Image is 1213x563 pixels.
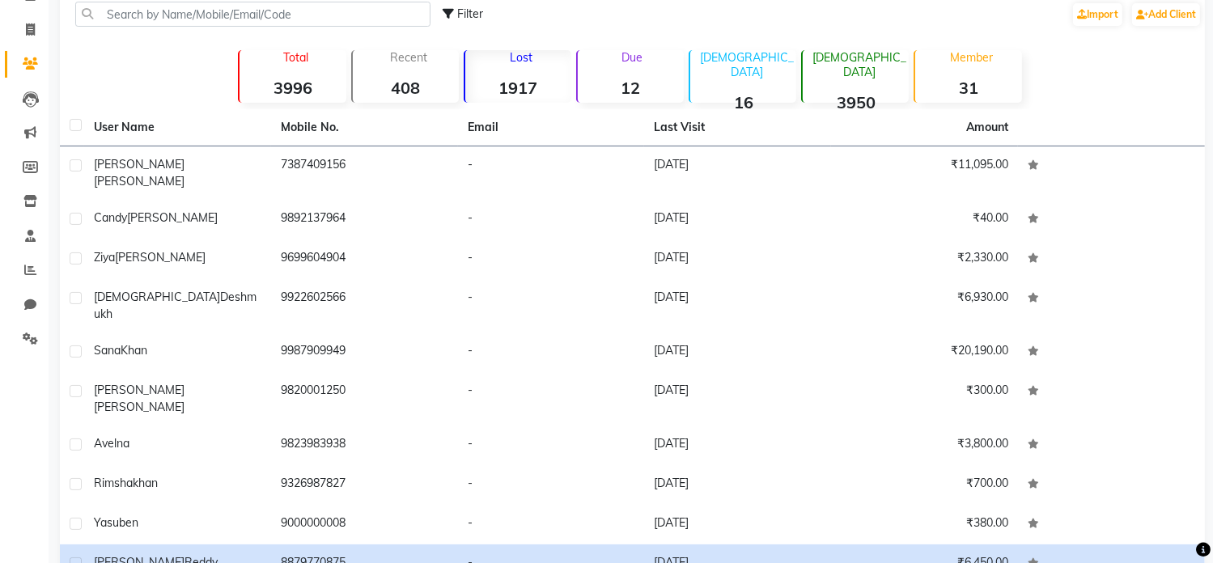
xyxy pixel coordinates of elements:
td: 7387409156 [271,146,458,200]
strong: 3950 [803,92,909,112]
td: 9987909949 [271,332,458,372]
td: 9326987827 [271,465,458,505]
span: [PERSON_NAME] [127,210,218,225]
td: [DATE] [644,372,831,425]
span: Yasuben [94,515,138,530]
a: Import [1073,3,1122,26]
td: - [458,239,645,279]
td: - [458,332,645,372]
span: [PERSON_NAME] [94,383,184,397]
p: Lost [472,50,571,65]
strong: 16 [690,92,796,112]
th: Mobile No. [271,109,458,146]
td: [DATE] [644,279,831,332]
p: [DEMOGRAPHIC_DATA] [697,50,796,79]
span: Ziya [94,250,115,265]
span: khan [133,476,158,490]
td: - [458,505,645,544]
th: User Name [84,109,271,146]
td: ₹3,800.00 [831,425,1018,465]
td: - [458,279,645,332]
td: [DATE] [644,465,831,505]
span: [PERSON_NAME] [94,400,184,414]
td: [DATE] [644,239,831,279]
td: 9699604904 [271,239,458,279]
span: Sana [94,343,121,358]
td: ₹700.00 [831,465,1018,505]
td: - [458,146,645,200]
td: 9823983938 [271,425,458,465]
td: - [458,200,645,239]
td: [DATE] [644,200,831,239]
span: [PERSON_NAME] [115,250,206,265]
strong: 31 [915,78,1021,98]
td: ₹40.00 [831,200,1018,239]
td: ₹2,330.00 [831,239,1018,279]
td: - [458,425,645,465]
span: [PERSON_NAME] [94,174,184,188]
span: Candy [94,210,127,225]
p: Total [246,50,346,65]
strong: 3996 [240,78,346,98]
td: 9892137964 [271,200,458,239]
p: Recent [359,50,459,65]
span: Filter [457,6,483,21]
td: ₹6,930.00 [831,279,1018,332]
td: - [458,372,645,425]
th: Last Visit [644,109,831,146]
p: Member [922,50,1021,65]
span: Khan [121,343,147,358]
strong: 12 [578,78,684,98]
td: ₹300.00 [831,372,1018,425]
td: 9922602566 [271,279,458,332]
td: ₹380.00 [831,505,1018,544]
a: Add Client [1132,3,1200,26]
span: [DEMOGRAPHIC_DATA] [94,290,220,304]
td: 9000000008 [271,505,458,544]
td: [DATE] [644,332,831,372]
span: Rimsha [94,476,133,490]
span: [PERSON_NAME] [94,157,184,171]
td: ₹11,095.00 [831,146,1018,200]
td: ₹20,190.00 [831,332,1018,372]
td: [DATE] [644,505,831,544]
th: Email [458,109,645,146]
span: Avelna [94,436,129,451]
td: - [458,465,645,505]
input: Search by Name/Mobile/Email/Code [75,2,430,27]
th: Amount [956,109,1018,146]
td: [DATE] [644,146,831,200]
p: Due [581,50,684,65]
strong: 408 [353,78,459,98]
td: [DATE] [644,425,831,465]
p: [DEMOGRAPHIC_DATA] [809,50,909,79]
strong: 1917 [465,78,571,98]
td: 9820001250 [271,372,458,425]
